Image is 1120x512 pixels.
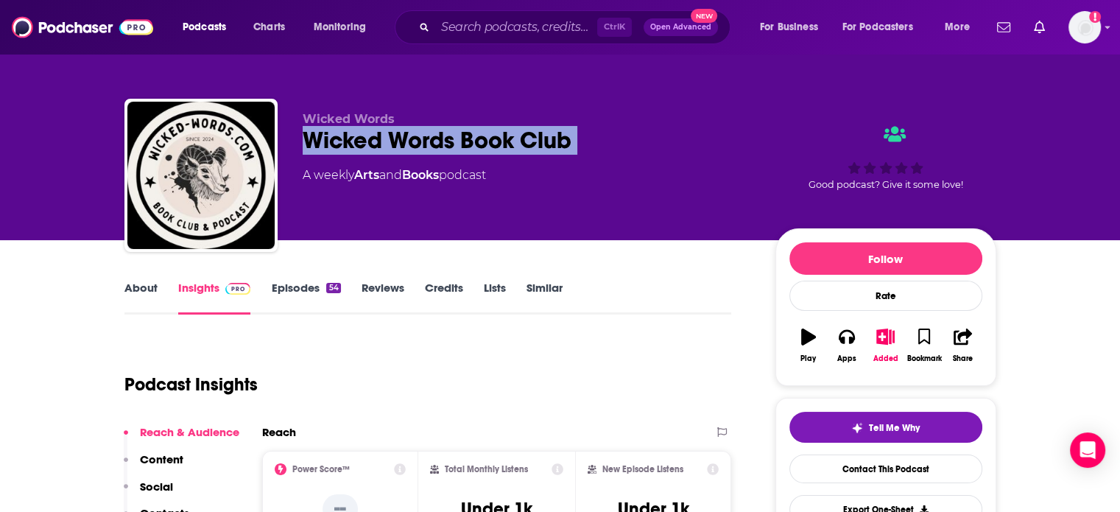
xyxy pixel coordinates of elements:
[484,281,506,315] a: Lists
[425,281,463,315] a: Credits
[934,15,988,39] button: open menu
[1028,15,1051,40] a: Show notifications dropdown
[172,15,245,39] button: open menu
[943,319,982,372] button: Share
[326,283,340,293] div: 54
[842,17,913,38] span: For Podcasters
[833,15,934,39] button: open menu
[1070,432,1105,468] div: Open Intercom Messenger
[1068,11,1101,43] span: Logged in as madeleinelbrownkensington
[262,425,296,439] h2: Reach
[809,179,963,190] span: Good podcast? Give it some love!
[905,319,943,372] button: Bookmark
[991,15,1016,40] a: Show notifications dropdown
[409,10,744,44] div: Search podcasts, credits, & more...
[602,464,683,474] h2: New Episode Listens
[140,480,173,494] p: Social
[292,464,350,474] h2: Power Score™
[435,15,597,39] input: Search podcasts, credits, & more...
[12,13,153,41] img: Podchaser - Follow, Share and Rate Podcasts
[354,168,379,182] a: Arts
[789,319,828,372] button: Play
[873,354,898,363] div: Added
[851,422,863,434] img: tell me why sparkle
[124,281,158,315] a: About
[253,17,285,38] span: Charts
[362,281,404,315] a: Reviews
[828,319,866,372] button: Apps
[1089,11,1101,23] svg: Add a profile image
[750,15,837,39] button: open menu
[124,374,258,396] h1: Podcast Insights
[945,17,970,38] span: More
[124,480,173,507] button: Social
[691,9,717,23] span: New
[379,168,402,182] span: and
[1068,11,1101,43] button: Show profile menu
[800,354,816,363] div: Play
[303,112,395,126] span: Wicked Words
[597,18,632,37] span: Ctrl K
[789,242,982,275] button: Follow
[124,452,183,480] button: Content
[402,168,439,182] a: Books
[140,425,239,439] p: Reach & Audience
[127,102,275,249] img: Wicked Words Book Club
[789,455,982,483] a: Contact This Podcast
[760,17,818,38] span: For Business
[775,112,996,203] div: Good podcast? Give it some love!
[1068,11,1101,43] img: User Profile
[183,17,226,38] span: Podcasts
[869,422,920,434] span: Tell Me Why
[526,281,563,315] a: Similar
[789,412,982,443] button: tell me why sparkleTell Me Why
[303,15,385,39] button: open menu
[225,283,251,295] img: Podchaser Pro
[906,354,941,363] div: Bookmark
[124,425,239,452] button: Reach & Audience
[445,464,528,474] h2: Total Monthly Listens
[314,17,366,38] span: Monitoring
[866,319,904,372] button: Added
[178,281,251,315] a: InsightsPodchaser Pro
[271,281,340,315] a: Episodes54
[140,452,183,466] p: Content
[953,354,973,363] div: Share
[837,354,856,363] div: Apps
[789,281,982,311] div: Rate
[303,166,486,184] div: A weekly podcast
[244,15,294,39] a: Charts
[644,18,718,36] button: Open AdvancedNew
[650,24,711,31] span: Open Advanced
